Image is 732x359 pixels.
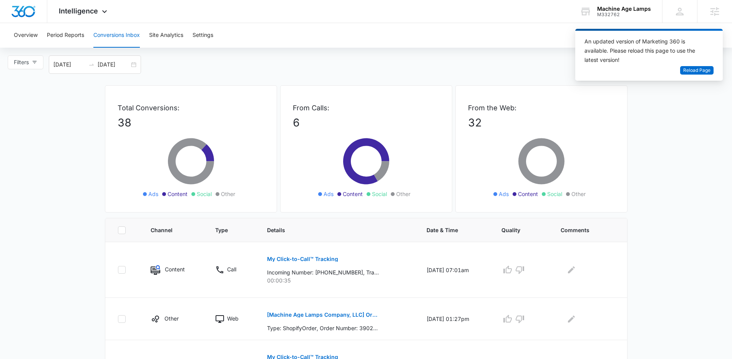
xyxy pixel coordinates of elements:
p: Type: ShopifyOrder, Order Number: 3902, Details: Machine Age Lamps Company, LLC, [PERSON_NAME] pl... [267,324,379,332]
span: Social [197,190,212,198]
p: My Click-to-Call™ Tracking [267,256,338,262]
span: Other [571,190,586,198]
span: Comments [561,226,603,234]
button: Site Analytics [149,23,183,48]
span: Ads [148,190,158,198]
button: Filters [8,55,43,69]
span: Details [267,226,397,234]
span: Content [518,190,538,198]
p: 6 [293,115,440,131]
span: Type [215,226,237,234]
div: An updated version of Marketing 360 is available. Please reload this page to use the latest version! [584,37,704,65]
span: Quality [501,226,531,234]
button: [Machine Age Lamps Company, LLC] Order #3902 placed by [PERSON_NAME] [267,306,379,324]
span: Channel [151,226,186,234]
p: Web [227,314,239,322]
p: From the Web: [468,103,615,113]
p: Content [165,265,185,273]
p: 32 [468,115,615,131]
button: Period Reports [47,23,84,48]
button: Overview [14,23,38,48]
span: Ads [324,190,334,198]
span: Filters [14,58,29,66]
span: Other [221,190,235,198]
span: to [88,61,95,68]
input: End date [98,60,129,69]
p: 00:00:35 [267,276,408,284]
p: [Machine Age Lamps Company, LLC] Order #3902 placed by [PERSON_NAME] [267,312,379,317]
span: Social [547,190,562,198]
span: swap-right [88,61,95,68]
td: [DATE] 07:01am [417,242,492,298]
span: Other [396,190,410,198]
span: Date & Time [427,226,472,234]
span: Ads [499,190,509,198]
button: Conversions Inbox [93,23,140,48]
span: Content [343,190,363,198]
p: 38 [118,115,264,131]
p: From Calls: [293,103,440,113]
span: Content [168,190,188,198]
div: account name [597,6,651,12]
td: [DATE] 01:27pm [417,298,492,340]
p: Other [164,314,179,322]
button: Edit Comments [565,264,578,276]
button: My Click-to-Call™ Tracking [267,250,338,268]
p: Total Conversions: [118,103,264,113]
input: Start date [53,60,85,69]
span: Social [372,190,387,198]
div: account id [597,12,651,17]
span: Intelligence [59,7,98,15]
button: Settings [193,23,213,48]
button: Edit Comments [565,313,578,325]
p: Call [227,265,236,273]
button: Reload Page [680,66,714,75]
span: Reload Page [683,67,710,74]
p: Incoming Number: [PHONE_NUMBER], Tracking Number: [PHONE_NUMBER], Ring To: [PHONE_NUMBER], Caller... [267,268,379,276]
